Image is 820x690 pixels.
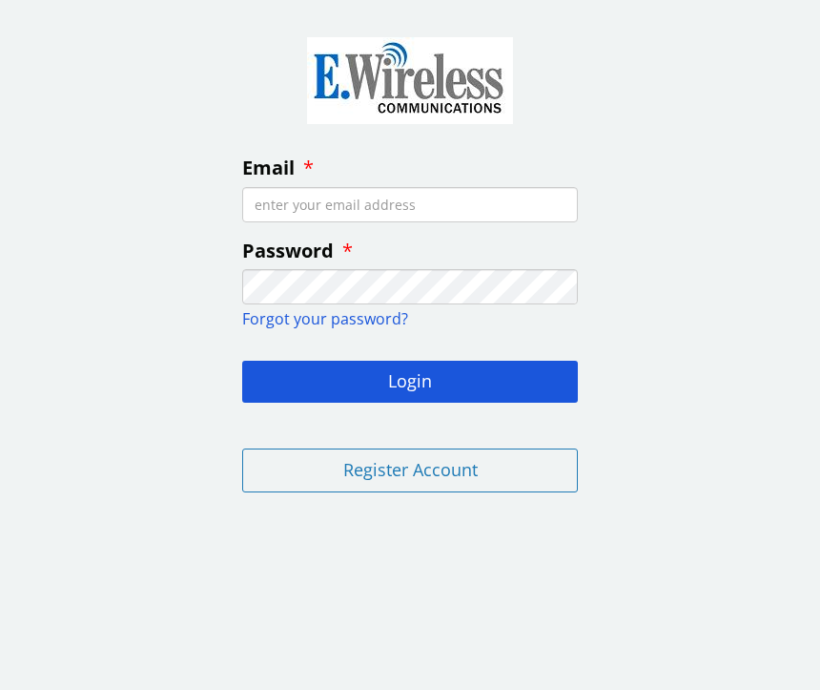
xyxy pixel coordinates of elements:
span: Email [242,155,295,180]
span: Password [242,238,334,263]
input: enter your email address [242,187,578,222]
a: Forgot your password? [242,308,408,329]
button: Login [242,361,578,403]
button: Register Account [242,449,578,492]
